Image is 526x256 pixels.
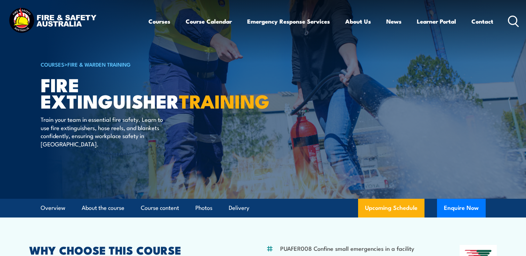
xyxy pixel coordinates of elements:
[148,12,170,31] a: Courses
[141,199,179,217] a: Course content
[186,12,232,31] a: Course Calendar
[41,199,65,217] a: Overview
[195,199,212,217] a: Photos
[41,60,212,68] h6: >
[358,199,424,217] a: Upcoming Schedule
[67,60,131,68] a: Fire & Warden Training
[280,244,414,252] li: PUAFER008 Confine small emergencies in a facility
[229,199,249,217] a: Delivery
[437,199,486,217] button: Enquire Now
[247,12,330,31] a: Emergency Response Services
[345,12,371,31] a: About Us
[41,76,212,109] h1: Fire Extinguisher
[179,86,269,115] strong: TRAINING
[417,12,456,31] a: Learner Portal
[29,245,232,255] h2: WHY CHOOSE THIS COURSE
[41,60,64,68] a: COURSES
[386,12,402,31] a: News
[471,12,493,31] a: Contact
[41,115,168,148] p: Train your team in essential fire safety. Learn to use fire extinguishers, hose reels, and blanke...
[82,199,124,217] a: About the course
